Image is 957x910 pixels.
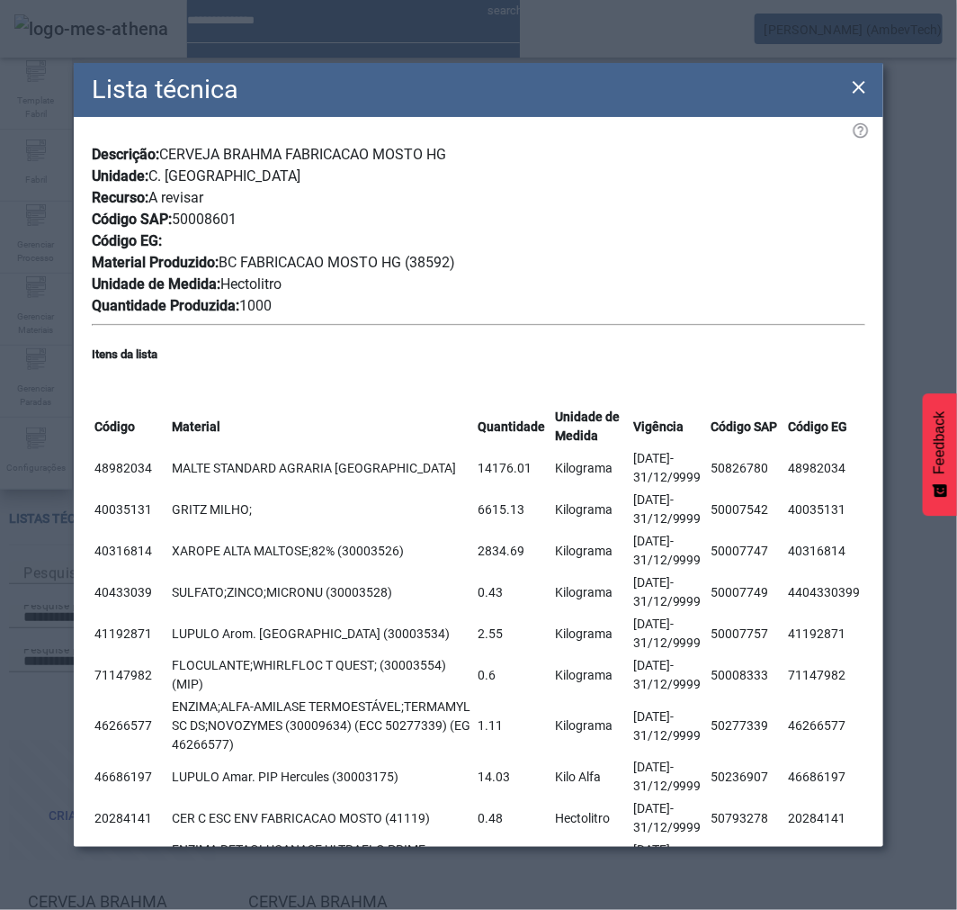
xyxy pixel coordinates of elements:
span: Recurso: [92,189,148,206]
td: 0.43 [477,572,552,612]
td: 14176.01 [477,448,552,488]
span: 1000 [239,297,272,314]
td: ENZIMA;ALFA-AMILASE TERMOESTÁVEL;TERMAMYL SC DS;NOVOZYMES (30009634) (ECC 50277339) (EG 46266577) [171,697,475,755]
span: Quantidade Produzida: [92,297,239,314]
button: Feedback - Mostrar pesquisa [923,393,957,516]
span: A revisar [148,189,203,206]
td: 4404330399 [788,572,863,612]
td: 50007757 [710,614,785,653]
td: 20284141 [788,798,863,838]
td: [DATE] [632,655,708,695]
td: 14.03 [477,757,552,797]
td: ENZIMA BETAGLUCANASE ULTRAFLO PRIME (30034110) [171,840,475,879]
td: 4490570677 [788,840,863,879]
td: GRITZ MILHO; [171,490,475,529]
td: 50826780 [710,448,785,488]
td: Kilograma [554,531,630,571]
td: 71147982 [94,655,169,695]
td: [DATE] [632,614,708,653]
span: Código SAP: [92,211,172,228]
td: Kilograma [554,572,630,612]
td: 50008333 [710,655,785,695]
td: LUPULO Amar. PIP Hercules (30003175) [171,757,475,797]
span: CERVEJA BRAHMA FABRICACAO MOSTO HG [159,146,446,163]
th: Quantidade [477,407,552,446]
td: [DATE] [632,798,708,838]
td: 50007747 [710,531,785,571]
td: [DATE] [632,697,708,755]
td: [DATE] [632,490,708,529]
td: Kilograma [554,490,630,529]
td: 40035131 [788,490,863,529]
td: [DATE] [632,572,708,612]
td: [DATE] [632,840,708,879]
td: Kilograma [554,448,630,488]
th: Vigência [632,407,708,446]
span: Unidade de Medida: [92,275,220,293]
td: 6615.13 [477,490,552,529]
span: Código EG: [92,232,162,249]
td: LUPULO Arom. [GEOGRAPHIC_DATA] (30003534) [171,614,475,653]
span: Hectolitro [220,275,282,293]
td: Kilograma [554,840,630,879]
span: 50008601 [172,211,237,228]
td: 2834.69 [477,531,552,571]
td: 50007749 [710,572,785,612]
th: Unidade de Medida [554,407,630,446]
span: BC FABRICACAO MOSTO HG (38592) [219,254,455,271]
td: 41192871 [788,614,863,653]
th: Código EG [788,407,863,446]
td: 46266577 [788,697,863,755]
span: Feedback [932,411,948,474]
td: 0.48 [477,798,552,838]
td: FLOCULANTE;WHIRLFLOC T QUEST; (30003554) (MIP) [171,655,475,695]
td: 40316814 [94,531,169,571]
td: Kilograma [554,697,630,755]
td: 50277339 [710,697,785,755]
td: 1.7 [477,840,552,879]
td: 40433039 [94,572,169,612]
th: Código SAP [710,407,785,446]
th: Material [171,407,475,446]
td: Kilograma [554,614,630,653]
td: Hectolitro [554,798,630,838]
span: Unidade: [92,167,148,185]
td: XAROPE ALTA MALTOSE;82% (30003526) [171,531,475,571]
td: 2.55 [477,614,552,653]
td: 20284141 [94,798,169,838]
td: 46686197 [94,757,169,797]
td: 0.6 [477,655,552,695]
td: [DATE] [632,448,708,488]
td: [DATE] [632,757,708,797]
td: 50007542 [710,490,785,529]
td: 50843690 [710,840,785,879]
td: 41192871 [94,614,169,653]
td: 49057067 [94,840,169,879]
td: 46266577 [94,697,169,755]
span: C. [GEOGRAPHIC_DATA] [148,167,300,185]
td: MALTE STANDARD AGRARIA [GEOGRAPHIC_DATA] [171,448,475,488]
td: SULFATO;ZINCO;MICRONU (30003528) [171,572,475,612]
span: Material Produzido: [92,254,219,271]
td: 46686197 [788,757,863,797]
td: 40316814 [788,531,863,571]
td: [DATE] [632,531,708,571]
td: Kilo Alfa [554,757,630,797]
h2: Lista técnica [92,70,238,109]
h5: Itens da lista [92,346,865,364]
td: 48982034 [94,448,169,488]
td: 40035131 [94,490,169,529]
td: 50793278 [710,798,785,838]
td: 1.11 [477,697,552,755]
th: Código [94,407,169,446]
td: CER C ESC ENV FABRICACAO MOSTO (41119) [171,798,475,838]
td: 71147982 [788,655,863,695]
td: Kilograma [554,655,630,695]
span: - 31/12/9999 [633,709,702,743]
td: 48982034 [788,448,863,488]
span: Descrição: [92,146,159,163]
td: 50236907 [710,757,785,797]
